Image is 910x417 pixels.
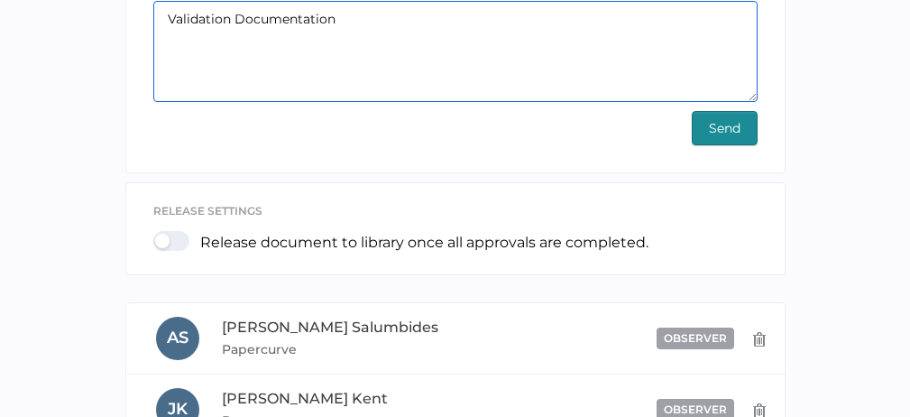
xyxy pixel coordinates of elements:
[664,331,727,345] span: observer
[222,338,494,360] span: Papercurve
[200,234,648,251] p: Release document to library once all approvals are completed.
[222,319,438,336] span: [PERSON_NAME] Salumbides
[153,1,758,102] textarea: Validation Documentation
[752,332,767,347] img: delete
[692,111,758,145] button: Send
[153,204,262,218] span: release settings
[167,328,188,347] span: A S
[222,390,388,407] span: [PERSON_NAME] Kent
[709,112,740,144] span: Send
[664,403,727,416] span: observer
